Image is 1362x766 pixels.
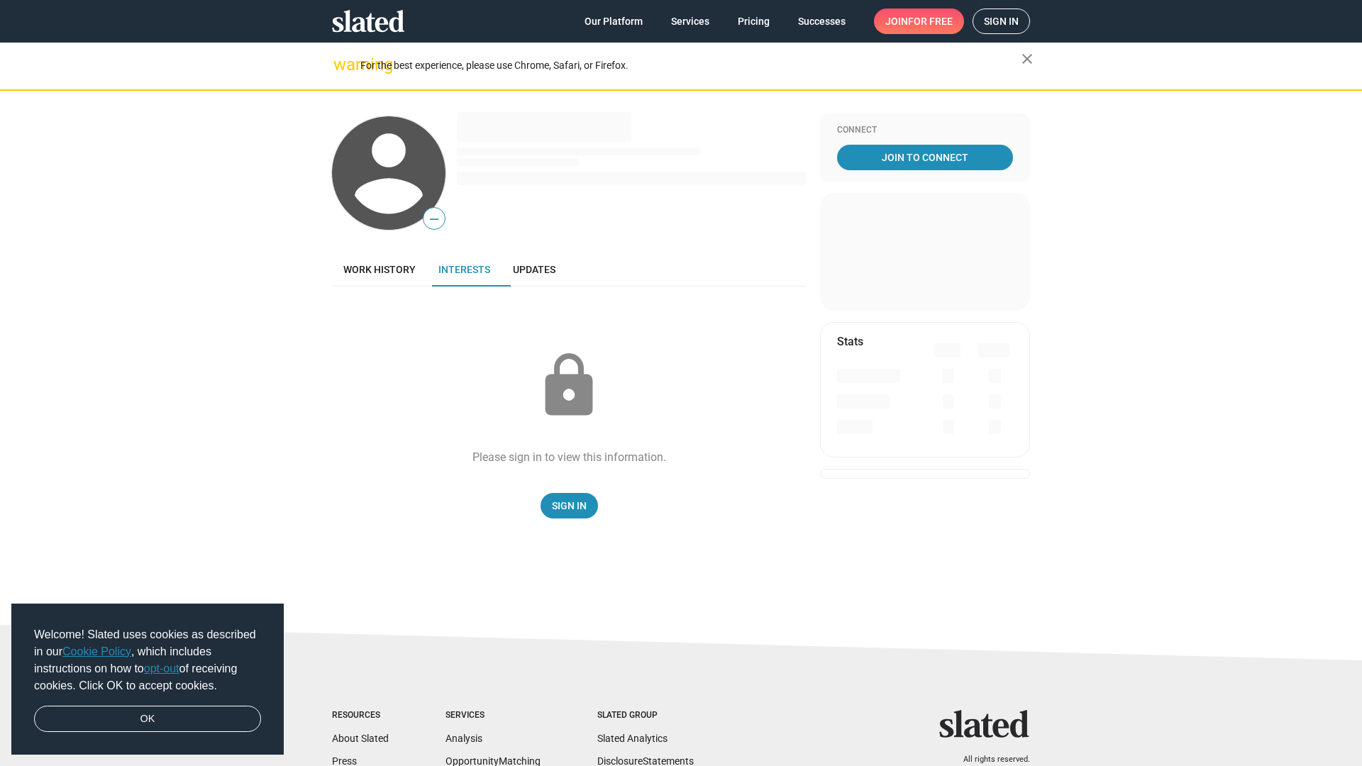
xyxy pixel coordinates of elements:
a: Pricing [726,9,781,34]
div: cookieconsent [11,604,284,755]
mat-icon: close [1019,50,1036,67]
span: Join To Connect [840,145,1010,170]
mat-icon: lock [533,350,604,421]
span: Services [671,9,709,34]
span: Work history [343,264,416,275]
span: — [423,210,445,228]
a: Sign in [973,9,1030,34]
span: Interests [438,264,490,275]
mat-card-title: Stats [837,334,863,349]
a: Services [660,9,721,34]
a: Slated Analytics [597,733,668,744]
a: Analysis [445,733,482,744]
span: Sign In [552,493,587,518]
div: Services [445,710,541,721]
div: Slated Group [597,710,694,721]
div: For the best experience, please use Chrome, Safari, or Firefox. [360,56,1021,75]
span: Welcome! Slated uses cookies as described in our , which includes instructions on how to of recei... [34,626,261,694]
a: Sign In [541,493,598,518]
a: Work history [332,252,427,287]
span: for free [908,9,953,34]
span: Sign in [984,9,1019,33]
span: Successes [798,9,846,34]
span: Join [885,9,953,34]
div: Resources [332,710,389,721]
a: Our Platform [573,9,654,34]
div: Connect [837,125,1013,136]
a: opt-out [144,662,179,675]
a: About Slated [332,733,389,744]
span: Pricing [738,9,770,34]
mat-icon: warning [333,56,350,73]
a: Successes [787,9,857,34]
span: Our Platform [585,9,643,34]
a: Interests [427,252,502,287]
a: Updates [502,252,567,287]
a: Join To Connect [837,145,1013,170]
a: Joinfor free [874,9,964,34]
div: Please sign in to view this information. [472,450,666,465]
span: Updates [513,264,555,275]
a: dismiss cookie message [34,706,261,733]
a: Cookie Policy [62,645,131,657]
